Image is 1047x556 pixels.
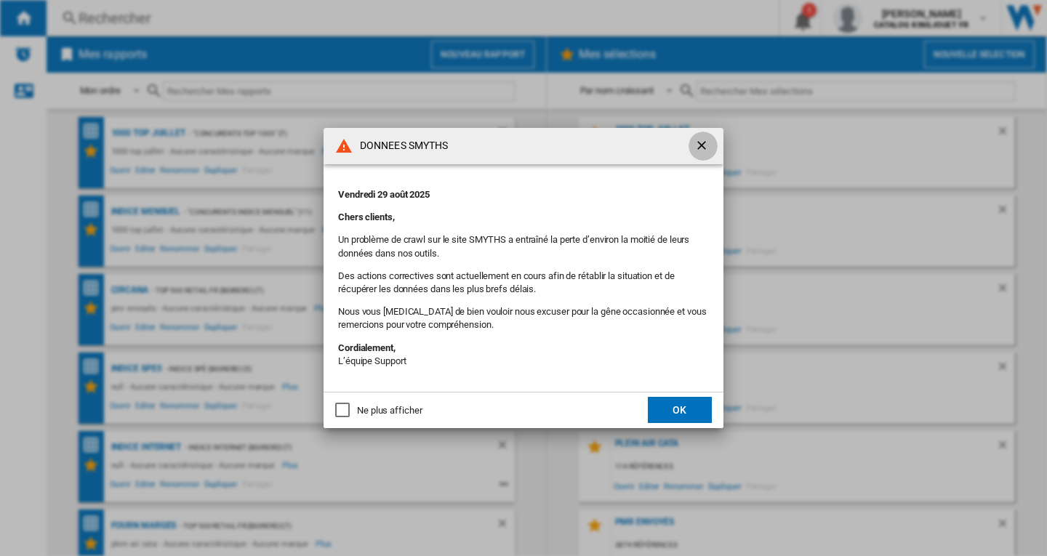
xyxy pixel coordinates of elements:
p: L’équipe Support [338,342,709,368]
button: OK [648,397,712,423]
p: Des actions correctives sont actuellement en cours afin de rétablir la situation et de récupérer ... [338,270,709,296]
div: Ne plus afficher [357,404,422,417]
md-checkbox: Ne plus afficher [335,403,422,417]
strong: Cordialement, [338,342,396,353]
p: Un problème de crawl sur le site SMYTHS a entraîné la perte d’environ la moitié de leurs données ... [338,233,709,259]
h4: DONNEES SMYTHS [353,139,448,153]
strong: Chers clients, [338,211,395,222]
strong: Vendredi 29 août 2025 [338,189,430,200]
ng-md-icon: getI18NText('BUTTONS.CLOSE_DIALOG') [694,138,712,156]
button: getI18NText('BUTTONS.CLOSE_DIALOG') [689,132,718,161]
p: Nous vous [MEDICAL_DATA] de bien vouloir nous excuser pour la gêne occasionnée et vous remercions... [338,305,709,331]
